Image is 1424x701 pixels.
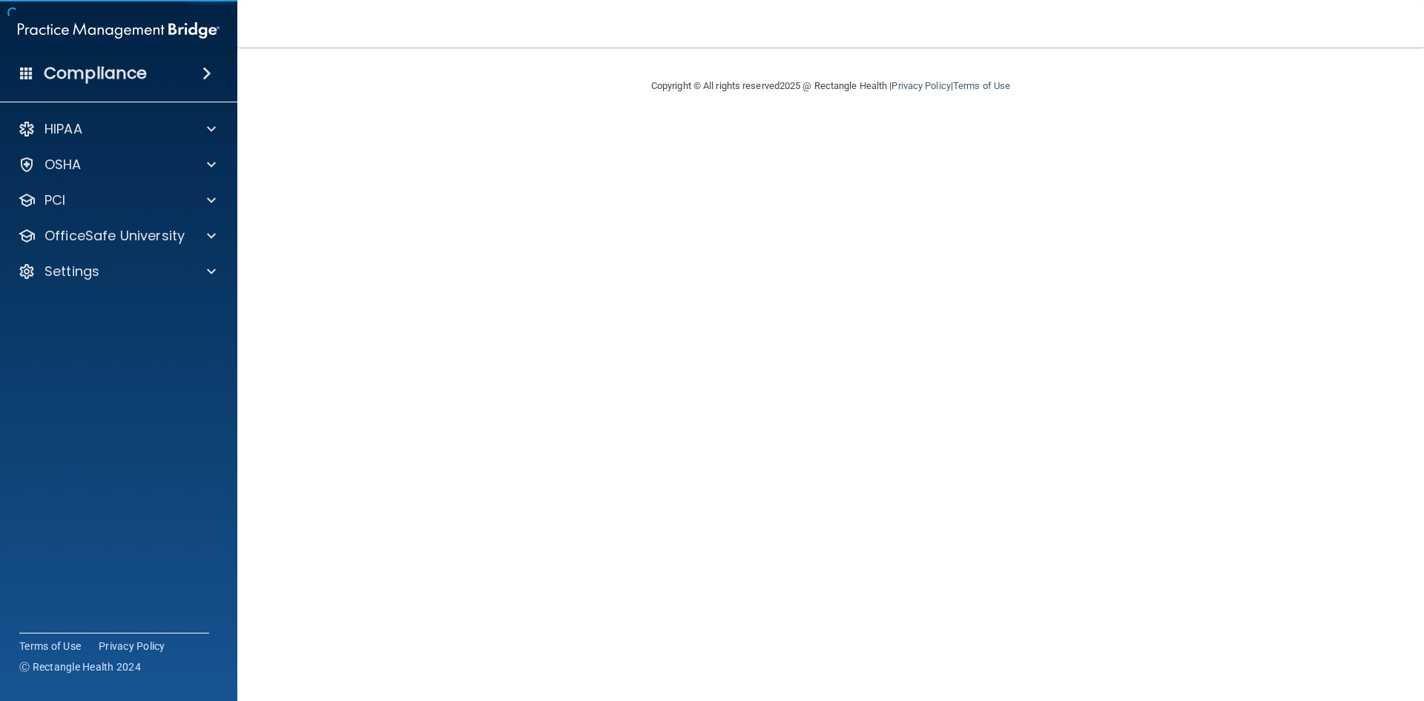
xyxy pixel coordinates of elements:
img: PMB logo [18,16,220,45]
span: Ⓒ Rectangle Health 2024 [19,659,141,674]
a: OSHA [18,156,216,174]
p: Settings [44,263,99,280]
div: Copyright © All rights reserved 2025 @ Rectangle Health | | [560,62,1101,110]
a: Privacy Policy [99,639,165,654]
a: PCI [18,191,216,209]
h4: Compliance [44,63,147,84]
a: Terms of Use [953,80,1010,91]
a: OfficeSafe University [18,227,216,245]
p: PCI [44,191,65,209]
a: Terms of Use [19,639,81,654]
p: HIPAA [44,120,82,138]
p: OSHA [44,156,82,174]
a: Settings [18,263,216,280]
a: Privacy Policy [891,80,950,91]
a: HIPAA [18,120,216,138]
p: OfficeSafe University [44,227,185,245]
